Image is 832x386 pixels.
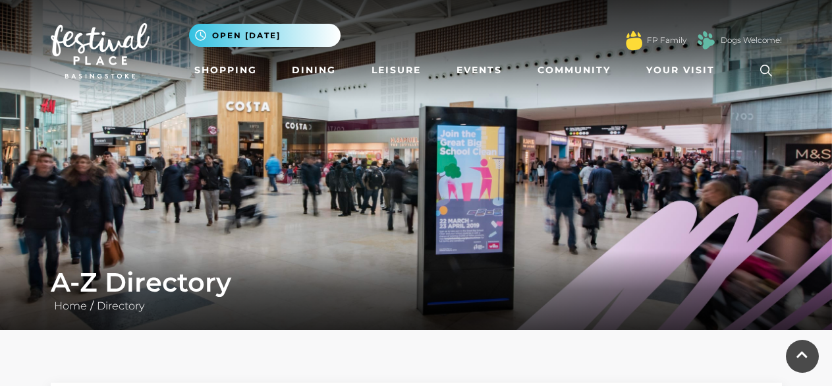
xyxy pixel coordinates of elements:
[287,58,341,82] a: Dining
[641,58,727,82] a: Your Visit
[366,58,426,82] a: Leisure
[51,267,782,298] h1: A-Z Directory
[646,63,715,77] span: Your Visit
[94,300,148,312] a: Directory
[451,58,507,82] a: Events
[212,30,281,42] span: Open [DATE]
[532,58,616,82] a: Community
[647,34,686,46] a: FP Family
[51,23,150,79] img: Festival Place Logo
[41,267,792,314] div: /
[721,34,782,46] a: Dogs Welcome!
[189,58,262,82] a: Shopping
[51,300,90,312] a: Home
[189,24,341,47] button: Open [DATE]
